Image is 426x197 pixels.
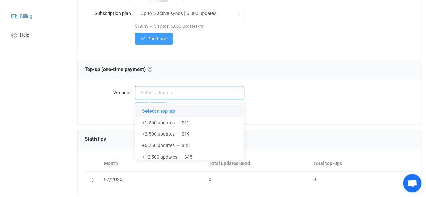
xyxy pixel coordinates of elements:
span: Billing [20,14,32,19]
span: Top-up (one-time payment) [85,66,152,72]
label: Subscription plan [85,7,135,20]
span: +12,500 updates → $45 [142,154,192,160]
span: $19/m → 5 syncs; 5,000 updates/m [135,24,203,29]
a: Billing [3,6,71,25]
div: 0 [310,176,414,184]
a: Open chat [403,174,421,192]
input: Select a top-up [135,86,244,99]
input: Select a plan [135,7,244,20]
button: Purchase [135,33,173,45]
span: Statistics [85,136,106,142]
label: Amount [85,86,135,99]
div: Month [101,160,205,167]
span: Help [20,33,29,38]
span: Purchase [147,36,167,41]
span: +1,250 updates → $12 [142,120,190,125]
div: 0 [205,176,310,184]
span: +6,250 updates → $35 [142,143,190,148]
div: Total updates used [205,160,310,167]
div: 07/2025 [101,176,205,184]
div: Total top-ups [310,160,414,167]
span: +2,500 updates → $19 [142,131,190,137]
span: Select a top-up [142,108,175,114]
a: Help [3,25,71,44]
